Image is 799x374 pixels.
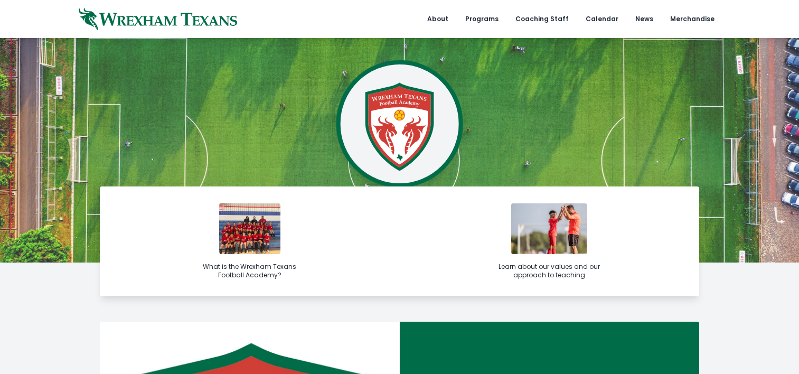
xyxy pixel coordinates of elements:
img: with-player.jpg [511,203,587,254]
a: What is the Wrexham Texans Football Academy? [100,186,399,296]
img: img_6398-1731961969.jpg [219,203,280,254]
div: What is the Wrexham Texans Football Academy? [199,263,300,279]
a: Learn about our values and our approach to teaching [400,186,699,296]
div: Learn about our values and our approach to teaching [499,263,600,279]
